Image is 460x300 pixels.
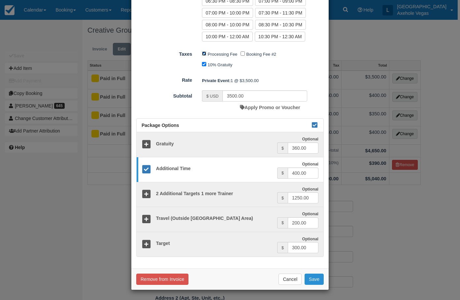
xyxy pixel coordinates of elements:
small: $ [281,221,284,225]
strong: Optional [302,212,318,216]
h5: Travel (Outside [GEOGRAPHIC_DATA] Area) [151,216,277,221]
a: Travel (Outside [GEOGRAPHIC_DATA] Area) Optional $ [137,207,323,232]
a: Target Optional $ [137,232,323,257]
label: Booking Fee #2 [246,52,276,57]
label: Subtotal [131,90,197,100]
strong: Optional [302,137,318,141]
h5: 2 Additional Targets 1 more Trainer [151,191,277,196]
small: $ [281,246,284,250]
label: 10% Gratuity [208,62,232,67]
button: Remove from Invoice [136,274,188,285]
label: Taxes [131,48,197,58]
small: $ USD [206,94,218,99]
a: Additional Time Optional $ [137,157,323,182]
label: 08:30 PM - 10:30 PM [255,20,306,30]
small: $ [281,171,284,175]
a: Gratuity Optional $ [137,132,323,157]
label: 10:00 PM - 12:00 AM [202,32,253,42]
div: 1 @ $3,500.00 [197,75,329,86]
h5: Gratuity [151,141,277,146]
label: 08:00 PM - 10:00 PM [202,20,253,30]
a: 2 Additional Targets 1 more Trainer Optional $ [137,182,323,207]
strong: Optional [302,187,318,192]
small: $ [281,146,284,151]
small: $ [281,196,284,200]
label: 10:30 PM - 12:30 AM [255,32,306,42]
label: 07:30 PM - 11:30 PM [255,8,306,18]
a: Apply Promo or Voucher [240,105,300,110]
button: Cancel [279,274,302,285]
strong: Optional [302,237,318,241]
h5: Target [151,241,277,246]
label: 07:00 PM - 10:00 PM [202,8,253,18]
h5: Additional Time [151,166,277,171]
strong: Optional [302,162,318,166]
label: Rate [131,75,197,84]
span: Package Options [142,123,179,128]
strong: Private Event [202,78,230,83]
button: Save [305,274,324,285]
label: Processing Fee [208,52,237,57]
